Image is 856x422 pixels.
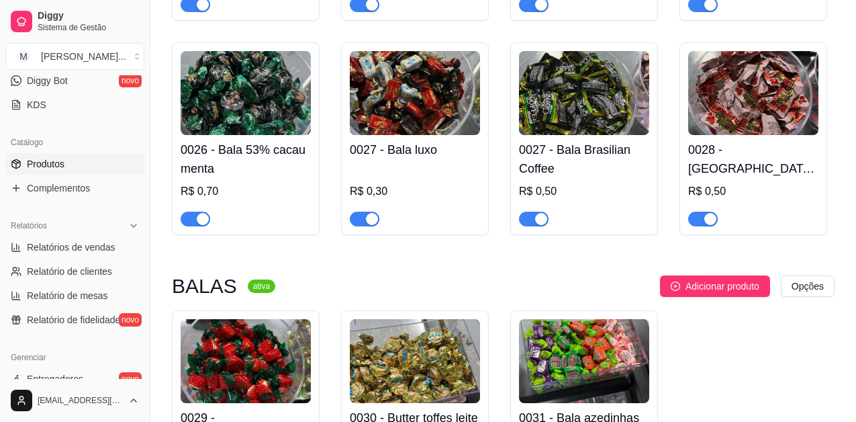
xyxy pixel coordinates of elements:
div: Gerenciar [5,347,144,368]
img: product-image [181,51,311,135]
span: Adicionar produto [685,279,759,294]
img: product-image [688,51,818,135]
a: Complementos [5,177,144,199]
a: Relatório de mesas [5,285,144,306]
span: Relatório de fidelidade [27,313,120,327]
div: R$ 0,70 [181,183,311,200]
button: Adicionar produto [660,276,770,297]
span: plus-circle [671,282,680,291]
img: product-image [519,51,649,135]
a: Diggy Botnovo [5,70,144,91]
button: Select a team [5,43,144,70]
h4: 0027 - Bala Brasilian Coffee [519,140,649,178]
div: R$ 0,30 [350,183,480,200]
span: Complementos [27,181,90,195]
h3: BALAS [172,278,237,294]
a: Entregadoresnovo [5,368,144,390]
a: Relatório de fidelidadenovo [5,309,144,331]
span: Relatório de clientes [27,265,112,278]
span: [EMAIL_ADDRESS][DOMAIN_NAME] [38,395,123,406]
img: product-image [519,319,649,403]
span: Relatório de mesas [27,289,108,302]
div: R$ 0,50 [688,183,818,200]
a: KDS [5,94,144,116]
span: Produtos [27,157,64,171]
h4: 0028 - [GEOGRAPHIC_DATA] do coração [688,140,818,178]
h4: 0027 - Bala luxo [350,140,480,159]
button: Opções [781,276,835,297]
span: Entregadores [27,372,83,386]
img: product-image [350,319,480,403]
a: Produtos [5,153,144,175]
span: Relatórios de vendas [27,241,115,254]
span: Relatórios [11,220,47,231]
div: R$ 0,50 [519,183,649,200]
sup: ativa [248,280,275,293]
button: [EMAIL_ADDRESS][DOMAIN_NAME] [5,384,144,417]
a: DiggySistema de Gestão [5,5,144,38]
img: product-image [350,51,480,135]
div: Catálogo [5,132,144,153]
span: Sistema de Gestão [38,22,139,33]
span: Diggy Bot [27,74,68,87]
span: Opções [792,279,824,294]
a: Relatórios de vendas [5,237,144,258]
span: Diggy [38,10,139,22]
h4: 0026 - Bala 53% cacau menta [181,140,311,178]
a: Relatório de clientes [5,261,144,282]
img: product-image [181,319,311,403]
span: M [17,50,30,63]
div: [PERSON_NAME] ... [41,50,126,63]
span: KDS [27,98,46,112]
